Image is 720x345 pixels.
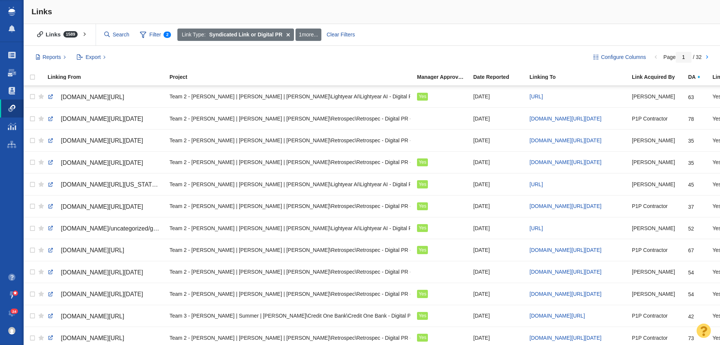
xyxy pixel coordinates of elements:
td: P1P Contractor [628,195,685,217]
a: [URL] [529,225,543,231]
div: Team 2 - [PERSON_NAME] | [PERSON_NAME] | [PERSON_NAME]\Lightyear AI\Lightyear AI - Digital PR - C... [169,89,410,105]
div: Team 2 - [PERSON_NAME] | [PERSON_NAME] | [PERSON_NAME]\Retrospec\Retrospec - Digital PR - [DATE] ... [169,132,410,148]
button: Configure Columns [589,51,650,64]
a: [DOMAIN_NAME]/uncategorized/gaps-in-ai-adoption-and-workforce-development-has-half-the-workforce-... [48,222,163,235]
div: 54 [688,286,694,298]
div: [DATE] [473,264,523,280]
span: [DOMAIN_NAME][URL][DATE] [61,137,143,144]
a: [URL] [529,181,543,187]
div: 45 [688,176,694,188]
div: Team 2 - [PERSON_NAME] | [PERSON_NAME] | [PERSON_NAME]\Lightyear AI\Lightyear AI - Digital PR - C... [169,176,410,192]
a: [DOMAIN_NAME][URL][DATE] [529,291,601,297]
img: buzzstream_logo_iconsimple.png [8,7,15,16]
span: [DOMAIN_NAME][URL][DATE] [61,203,143,210]
div: [DATE] [473,154,523,170]
span: Reports [43,53,61,61]
div: Date Reported [473,74,529,80]
span: [PERSON_NAME] [632,93,675,100]
div: [DATE] [473,308,523,324]
div: 52 [688,220,694,232]
a: [DOMAIN_NAME][URL] [48,244,163,257]
button: Export [73,51,110,64]
a: Linking From [48,74,169,81]
span: [DOMAIN_NAME][URL][DATE] [61,269,143,276]
div: 73 [688,330,694,342]
span: Yes [418,182,426,187]
span: [PERSON_NAME] [632,225,675,232]
span: Page / 32 [663,54,702,60]
div: [DATE] [473,220,523,236]
td: Yes [414,283,470,305]
a: [DOMAIN_NAME][URL][DATE] [529,116,601,122]
div: 35 [688,132,694,144]
div: [DATE] [473,110,523,127]
a: [DOMAIN_NAME][URL][DATE] [48,113,163,125]
div: Link Acquired By [632,74,687,80]
span: [DOMAIN_NAME][URL] [61,94,124,100]
span: [DOMAIN_NAME][URL][DATE] [529,203,601,209]
span: 1 more... [299,32,318,38]
div: [DATE] [473,176,523,192]
div: 35 [688,154,694,166]
span: [DOMAIN_NAME][URL][DATE] [61,116,143,122]
span: [PERSON_NAME] [632,159,675,166]
div: 67 [688,242,694,254]
span: Yes [418,160,426,165]
span: P1P Contractor [632,247,667,253]
span: [DOMAIN_NAME][URL] [61,247,124,253]
td: Taylor Tomita [628,130,685,151]
td: Taylor Tomita [628,261,685,283]
a: [DOMAIN_NAME][URL][DATE] [529,335,601,341]
input: Search [101,28,133,41]
td: Taylor Tomita [628,86,685,108]
span: P1P Contractor [632,334,667,341]
a: [DOMAIN_NAME][URL] [48,332,163,345]
a: [DOMAIN_NAME][URL] [529,313,585,319]
a: [DOMAIN_NAME][URL][DATE] [48,288,163,301]
span: Yes [418,291,426,297]
td: Taylor Tomita [628,173,685,195]
div: [DATE] [473,132,523,148]
td: P1P Contractor [628,305,685,327]
div: Linking To [529,74,631,80]
a: [DOMAIN_NAME][URL][DATE] [529,137,601,143]
span: [DOMAIN_NAME][URL][DATE] [61,160,143,166]
span: Export [85,53,100,61]
span: [PERSON_NAME] [632,291,675,297]
span: Yes [418,94,426,99]
span: [DOMAIN_NAME][URL][DATE] [529,247,601,253]
div: [DATE] [473,242,523,258]
div: Team 2 - [PERSON_NAME] | [PERSON_NAME] | [PERSON_NAME]\Retrospec\Retrospec - Digital PR - [DATE] ... [169,154,410,170]
div: Team 3 - [PERSON_NAME] | Summer | [PERSON_NAME]\Credit One Bank\Credit One Bank - Digital PR - Ra... [169,308,410,324]
a: Linking To [529,74,631,81]
span: Yes [418,225,426,231]
a: [DOMAIN_NAME][URL][DATE] [48,266,163,279]
span: DA [688,74,696,80]
div: Team 2 - [PERSON_NAME] | [PERSON_NAME] | [PERSON_NAME]\Lightyear AI\Lightyear AI - Digital PR - C... [169,220,410,236]
span: P1P Contractor [632,312,667,319]
a: Link Acquired By [632,74,687,81]
a: [URL] [529,93,543,99]
div: [DATE] [473,89,523,105]
td: Yes [414,151,470,173]
div: Clear Filters [322,29,359,41]
a: [DOMAIN_NAME][URL] [48,310,163,323]
span: P1P Contractor [632,203,667,209]
div: 63 [688,89,694,101]
a: DA [688,74,712,81]
a: Date Reported [473,74,529,81]
a: [DOMAIN_NAME][URL][DATE] [48,200,163,213]
a: [DOMAIN_NAME][URL][US_STATE][US_STATE] [48,178,163,191]
div: Team 2 - [PERSON_NAME] | [PERSON_NAME] | [PERSON_NAME]\Retrospec\Retrospec - Digital PR - [DATE] ... [169,286,410,302]
span: [DOMAIN_NAME][URL][DATE] [61,291,143,297]
td: P1P Contractor [628,108,685,130]
td: Taylor Tomita [628,283,685,305]
span: Yes [418,313,426,318]
td: Taylor Tomita [628,217,685,239]
div: Manager Approved Link? [417,74,472,80]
